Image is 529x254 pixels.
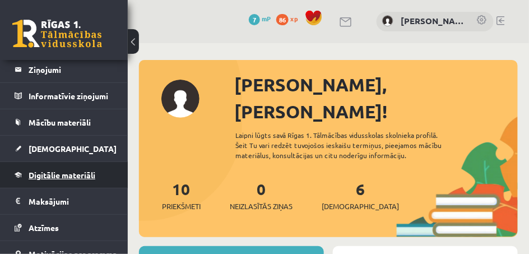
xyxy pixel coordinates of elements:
[401,15,465,27] a: [PERSON_NAME]
[235,130,463,160] div: Laipni lūgts savā Rīgas 1. Tālmācības vidusskolas skolnieka profilā. Šeit Tu vari redzēt tuvojošo...
[29,117,91,127] span: Mācību materiāli
[322,179,399,212] a: 6[DEMOGRAPHIC_DATA]
[290,14,298,23] span: xp
[249,14,260,25] span: 7
[29,223,59,233] span: Atzīmes
[276,14,303,23] a: 86 xp
[15,83,114,109] a: Informatīvie ziņojumi
[15,57,114,82] a: Ziņojumi
[29,83,114,109] legend: Informatīvie ziņojumi
[15,162,114,188] a: Digitālie materiāli
[230,201,293,212] span: Neizlasītās ziņas
[322,201,399,212] span: [DEMOGRAPHIC_DATA]
[262,14,271,23] span: mP
[12,20,102,48] a: Rīgas 1. Tālmācības vidusskola
[15,136,114,161] a: [DEMOGRAPHIC_DATA]
[230,179,293,212] a: 0Neizlasītās ziņas
[15,109,114,135] a: Mācību materiāli
[29,57,114,82] legend: Ziņojumi
[276,14,289,25] span: 86
[249,14,271,23] a: 7 mP
[234,71,518,125] div: [PERSON_NAME], [PERSON_NAME]!
[29,188,114,214] legend: Maksājumi
[15,215,114,241] a: Atzīmes
[162,201,201,212] span: Priekšmeti
[29,144,117,154] span: [DEMOGRAPHIC_DATA]
[162,179,201,212] a: 10Priekšmeti
[29,170,95,180] span: Digitālie materiāli
[382,15,393,26] img: Olga Sereda
[15,188,114,214] a: Maksājumi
